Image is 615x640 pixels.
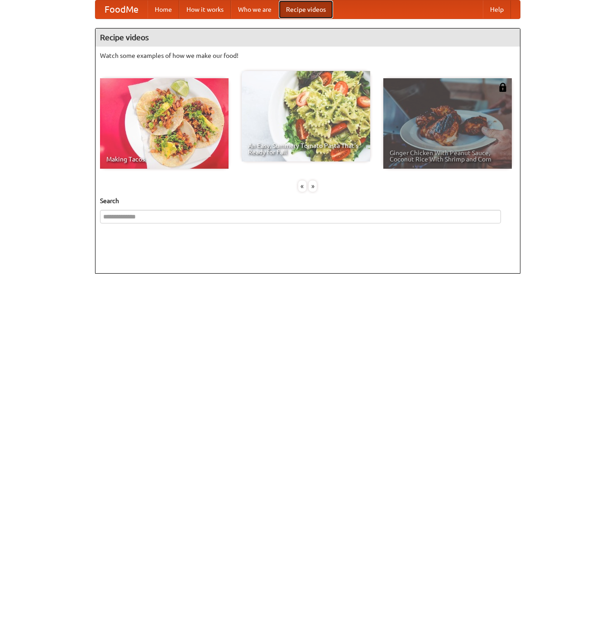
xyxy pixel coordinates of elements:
a: Who we are [231,0,279,19]
div: » [309,180,317,192]
h5: Search [100,196,515,205]
a: Recipe videos [279,0,333,19]
span: Making Tacos [106,156,222,162]
span: An Easy, Summery Tomato Pasta That's Ready for Fall [248,142,364,155]
p: Watch some examples of how we make our food! [100,51,515,60]
a: An Easy, Summery Tomato Pasta That's Ready for Fall [242,71,370,161]
a: FoodMe [95,0,148,19]
a: Home [148,0,179,19]
a: How it works [179,0,231,19]
h4: Recipe videos [95,28,520,47]
div: « [298,180,306,192]
a: Help [483,0,511,19]
a: Making Tacos [100,78,229,169]
img: 483408.png [498,83,507,92]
